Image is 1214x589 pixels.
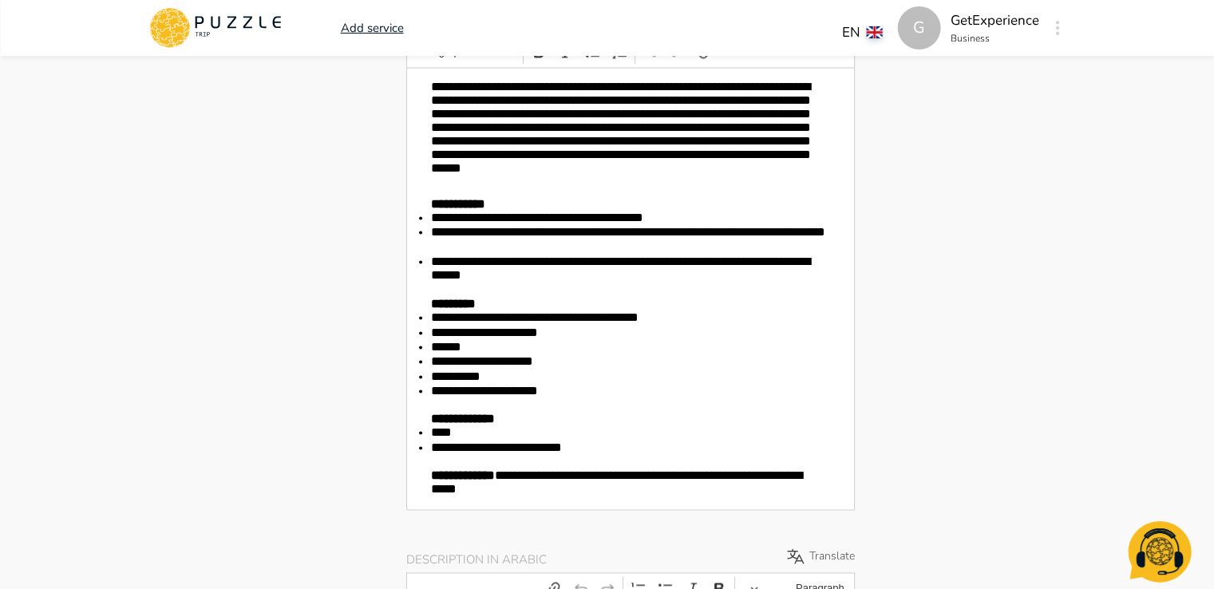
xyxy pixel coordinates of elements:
[898,6,941,49] div: G
[951,31,1039,45] p: Business
[867,26,883,38] img: lang
[406,551,547,569] p: Description in Arabic
[842,22,860,43] p: EN
[785,547,855,566] p: Translate
[951,10,1039,31] p: GetExperience
[406,67,856,510] div: Editor editing area: main
[341,19,404,38] a: Add service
